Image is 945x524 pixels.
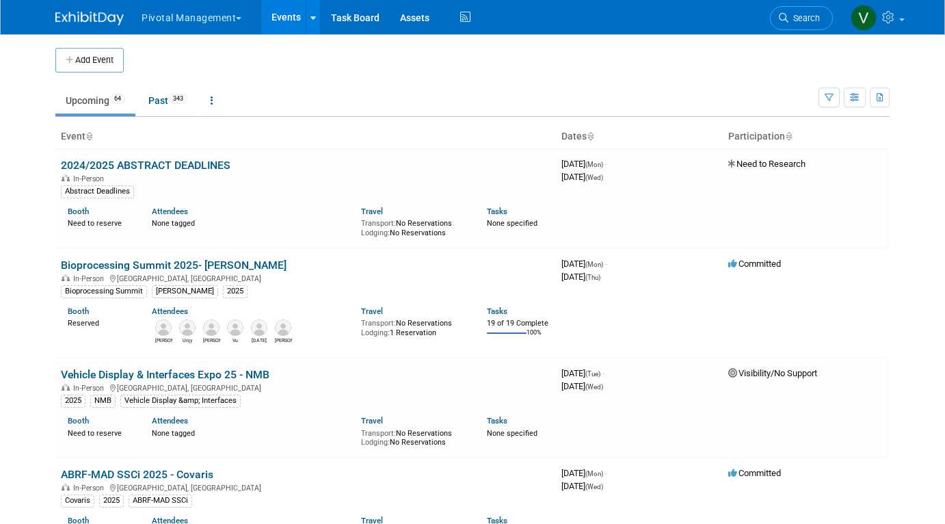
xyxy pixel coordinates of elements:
[68,207,89,216] a: Booth
[561,381,603,391] span: [DATE]
[361,416,383,425] a: Travel
[487,319,550,328] div: 19 of 19 Complete
[585,174,603,181] span: (Wed)
[361,228,390,237] span: Lodging:
[129,495,192,507] div: ABRF-MAD SSCi
[605,259,607,269] span: -
[61,395,85,407] div: 2025
[728,368,817,378] span: Visibility/No Support
[62,384,70,391] img: In-Person Event
[152,207,188,216] a: Attendees
[179,336,196,344] div: Unjy Park
[169,94,187,104] span: 343
[361,438,390,447] span: Lodging:
[227,319,243,336] img: Vu Nguyen
[62,274,70,281] img: In-Person Event
[61,285,147,298] div: Bioprocessing Summit
[179,319,196,336] img: Unjy Park
[561,368,604,378] span: [DATE]
[728,159,806,169] span: Need to Research
[61,159,230,172] a: 2024/2025 ABSTRACT DEADLINES
[361,426,466,447] div: No Reservations No Reservations
[585,161,603,168] span: (Mon)
[203,336,220,344] div: Traci Haddock
[55,48,124,73] button: Add Event
[152,306,188,316] a: Attendees
[85,131,92,142] a: Sort by Event Name
[203,319,219,336] img: Traci Haddock
[99,495,124,507] div: 2025
[61,368,269,381] a: Vehicle Display & Interfaces Expo 25 - NMB
[61,482,550,493] div: [GEOGRAPHIC_DATA], [GEOGRAPHIC_DATA]
[61,495,94,507] div: Covaris
[55,125,556,148] th: Event
[561,272,600,282] span: [DATE]
[361,319,396,328] span: Transport:
[61,185,134,198] div: Abstract Deadlines
[155,319,172,336] img: Omar El-Ghouch
[770,6,833,30] a: Search
[62,174,70,181] img: In-Person Event
[61,468,213,481] a: ABRF-MAD SSCi 2025 - Covaris
[90,395,116,407] div: NMB
[487,429,537,438] span: None specified
[138,88,198,114] a: Past343
[61,272,550,283] div: [GEOGRAPHIC_DATA], [GEOGRAPHIC_DATA]
[73,174,108,183] span: In-Person
[361,429,396,438] span: Transport:
[585,261,603,268] span: (Mon)
[788,13,820,23] span: Search
[556,125,723,148] th: Dates
[68,306,89,316] a: Booth
[585,274,600,281] span: (Thu)
[785,131,792,142] a: Sort by Participation Type
[585,470,603,477] span: (Mon)
[561,259,607,269] span: [DATE]
[487,219,537,228] span: None specified
[851,5,877,31] img: Valerie Weld
[561,468,607,478] span: [DATE]
[487,207,507,216] a: Tasks
[723,125,890,148] th: Participation
[73,274,108,283] span: In-Person
[361,219,396,228] span: Transport:
[605,159,607,169] span: -
[152,216,351,228] div: None tagged
[587,131,594,142] a: Sort by Start Date
[361,316,466,337] div: No Reservations 1 Reservation
[728,259,781,269] span: Committed
[152,285,218,298] div: [PERSON_NAME]
[55,12,124,25] img: ExhibitDay
[120,395,241,407] div: Vehicle Display &amp; Interfaces
[62,484,70,490] img: In-Person Event
[251,319,267,336] img: Raja Srinivas
[275,336,292,344] div: Kevin LeShane
[152,426,351,438] div: None tagged
[68,416,89,425] a: Booth
[487,416,507,425] a: Tasks
[55,88,135,114] a: Upcoming64
[728,468,781,478] span: Committed
[561,172,603,182] span: [DATE]
[61,382,550,393] div: [GEOGRAPHIC_DATA], [GEOGRAPHIC_DATA]
[68,216,131,228] div: Need to reserve
[73,484,108,493] span: In-Person
[561,481,603,491] span: [DATE]
[361,328,390,337] span: Lodging:
[61,259,287,272] a: Bioprocessing Summit 2025- [PERSON_NAME]
[223,285,248,298] div: 2025
[73,384,108,393] span: In-Person
[585,370,600,378] span: (Tue)
[68,426,131,438] div: Need to reserve
[361,207,383,216] a: Travel
[585,483,603,490] span: (Wed)
[487,306,507,316] a: Tasks
[361,306,383,316] a: Travel
[251,336,268,344] div: Raja Srinivas
[68,316,131,328] div: Reserved
[602,368,604,378] span: -
[605,468,607,478] span: -
[110,94,125,104] span: 64
[152,416,188,425] a: Attendees
[585,383,603,391] span: (Wed)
